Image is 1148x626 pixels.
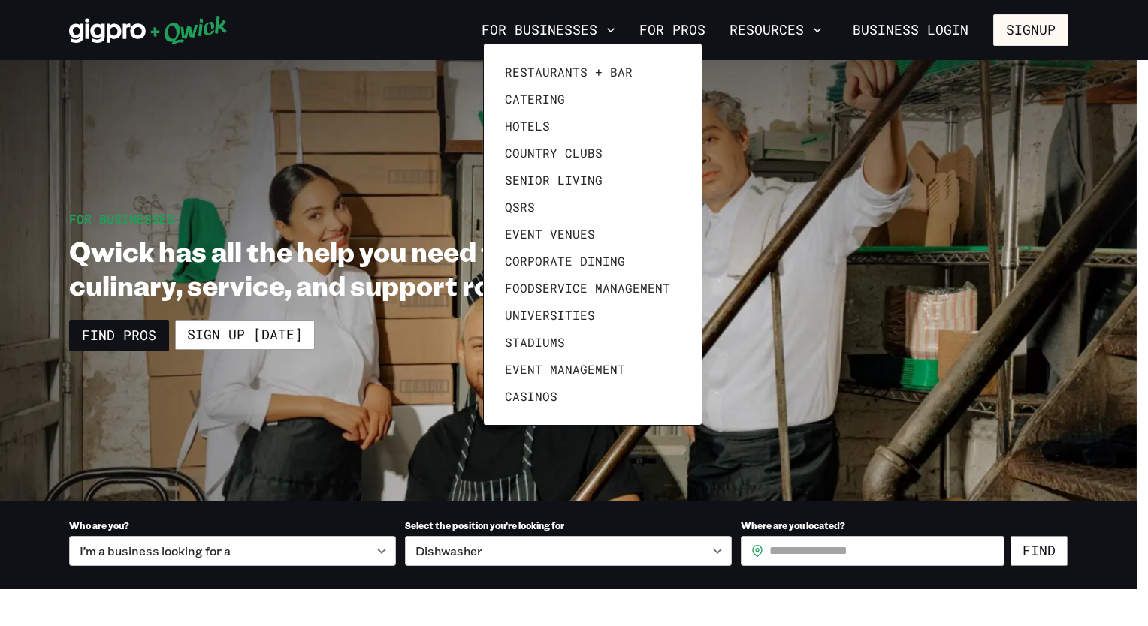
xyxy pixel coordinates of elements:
[505,92,565,107] span: Catering
[505,389,557,404] span: Casinos
[505,362,625,377] span: Event Management
[505,254,625,269] span: Corporate Dining
[505,281,670,296] span: Foodservice Management
[505,119,550,134] span: Hotels
[505,173,603,188] span: Senior Living
[505,65,633,80] span: Restaurants + Bar
[505,200,535,215] span: QSRs
[505,335,565,350] span: Stadiums
[505,308,595,323] span: Universities
[505,146,603,161] span: Country Clubs
[505,227,595,242] span: Event Venues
